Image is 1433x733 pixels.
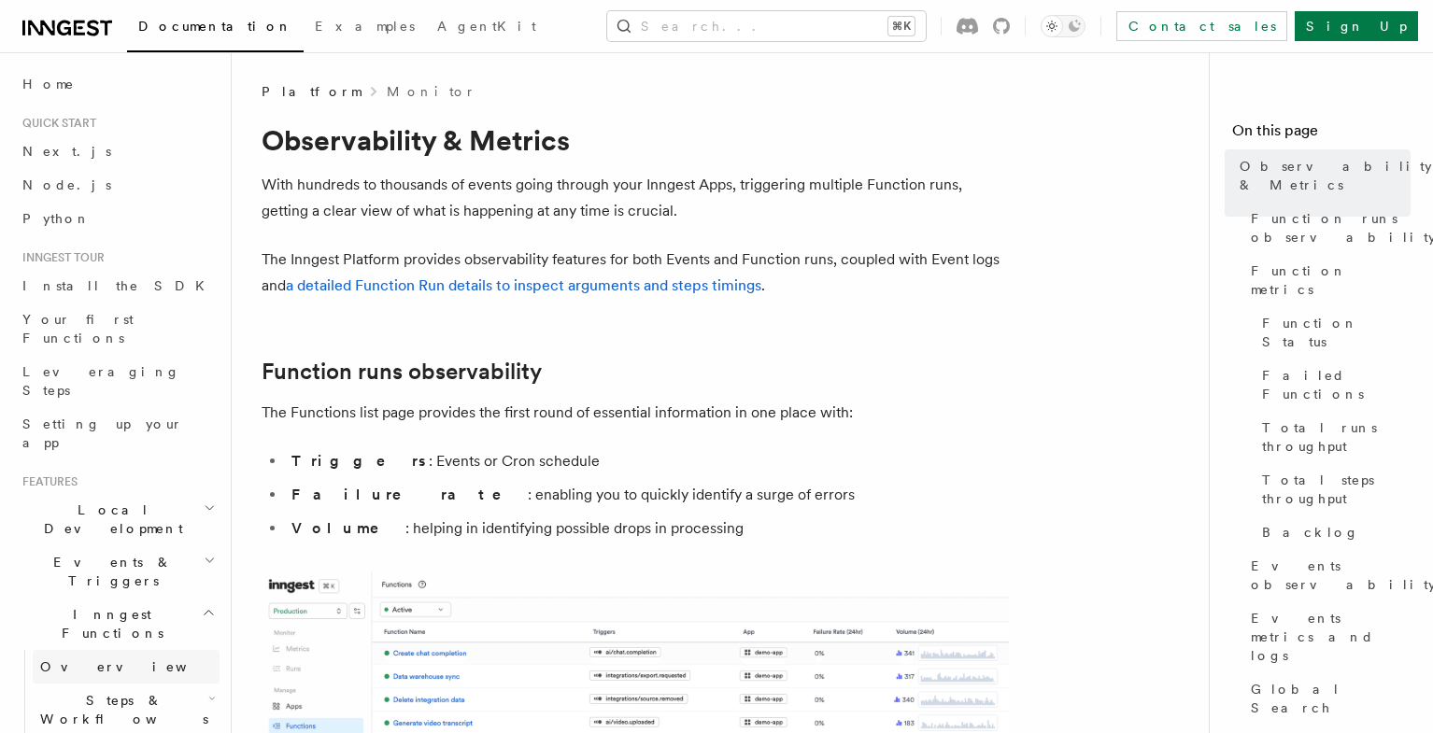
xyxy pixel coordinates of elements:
[304,6,426,50] a: Examples
[1255,411,1411,463] a: Total runs throughput
[22,177,111,192] span: Node.js
[22,144,111,159] span: Next.js
[387,82,475,101] a: Monitor
[1240,157,1432,194] span: Observability & Metrics
[1262,523,1359,542] span: Backlog
[15,202,220,235] a: Python
[138,19,292,34] span: Documentation
[15,134,220,168] a: Next.js
[1262,471,1411,508] span: Total steps throughput
[1243,601,1411,672] a: Events metrics and logs
[1243,549,1411,601] a: Events observability
[15,407,220,459] a: Setting up your app
[437,19,536,34] span: AgentKit
[40,659,233,674] span: Overview
[262,359,542,385] a: Function runs observability
[1232,149,1411,202] a: Observability & Metrics
[1041,15,1085,37] button: Toggle dark mode
[291,486,528,503] strong: Failure rate
[1251,609,1411,665] span: Events metrics and logs
[15,474,78,489] span: Features
[1262,366,1411,403] span: Failed Functions
[262,400,1009,426] p: The Functions list page provides the first round of essential information in one place with:
[22,416,183,450] span: Setting up your app
[33,650,220,684] a: Overview
[33,691,208,728] span: Steps & Workflows
[286,448,1009,474] li: : Events or Cron schedule
[1116,11,1287,41] a: Contact sales
[22,75,75,93] span: Home
[15,598,220,650] button: Inngest Functions
[315,19,415,34] span: Examples
[127,6,304,52] a: Documentation
[1255,306,1411,359] a: Function Status
[291,519,405,537] strong: Volume
[15,355,220,407] a: Leveraging Steps
[286,515,1009,542] li: : helping in identifying possible drops in processing
[1232,120,1411,149] h4: On this page
[262,247,1009,299] p: The Inngest Platform provides observability features for both Events and Function runs, coupled w...
[286,276,761,294] a: a detailed Function Run details to inspect arguments and steps timings
[1295,11,1418,41] a: Sign Up
[15,116,96,131] span: Quick start
[1243,202,1411,254] a: Function runs observability
[15,67,220,101] a: Home
[15,553,204,590] span: Events & Triggers
[15,168,220,202] a: Node.js
[15,250,105,265] span: Inngest tour
[607,11,926,41] button: Search...⌘K
[15,493,220,545] button: Local Development
[1255,359,1411,411] a: Failed Functions
[1243,254,1411,306] a: Function metrics
[22,312,134,345] span: Your first Functions
[1255,515,1411,549] a: Backlog
[262,82,361,101] span: Platform
[15,269,220,303] a: Install the SDK
[1251,680,1411,717] span: Global Search
[15,545,220,598] button: Events & Triggers
[426,6,547,50] a: AgentKit
[15,303,220,355] a: Your first Functions
[15,500,204,538] span: Local Development
[1262,418,1411,456] span: Total runs throughput
[22,278,216,293] span: Install the SDK
[262,172,1009,224] p: With hundreds to thousands of events going through your Inngest Apps, triggering multiple Functio...
[291,452,429,470] strong: Triggers
[1251,261,1411,299] span: Function metrics
[286,482,1009,508] li: : enabling you to quickly identify a surge of errors
[888,17,915,35] kbd: ⌘K
[1262,314,1411,351] span: Function Status
[22,364,180,398] span: Leveraging Steps
[22,211,91,226] span: Python
[1243,672,1411,725] a: Global Search
[1255,463,1411,515] a: Total steps throughput
[15,605,202,642] span: Inngest Functions
[262,123,1009,157] h1: Observability & Metrics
